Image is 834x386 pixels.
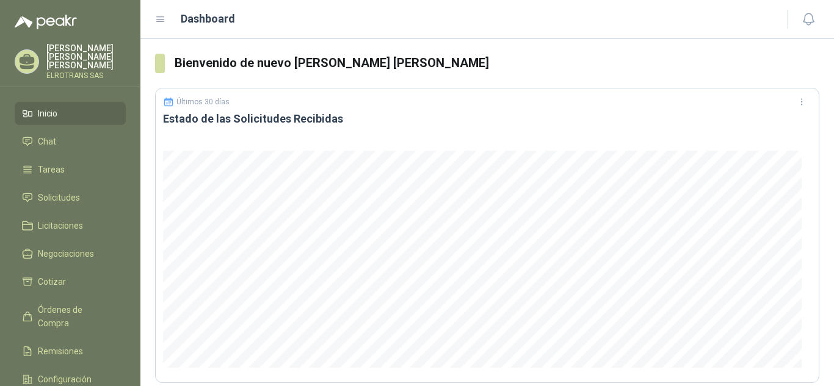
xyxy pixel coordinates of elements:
a: Inicio [15,102,126,125]
span: Solicitudes [38,191,80,204]
a: Chat [15,130,126,153]
h1: Dashboard [181,10,235,27]
span: Cotizar [38,275,66,288]
h3: Estado de las Solicitudes Recibidas [163,112,811,126]
a: Remisiones [15,340,126,363]
a: Cotizar [15,270,126,293]
a: Tareas [15,158,126,181]
span: Negociaciones [38,247,94,260]
a: Solicitudes [15,186,126,209]
p: Últimos 30 días [176,98,230,106]
h3: Bienvenido de nuevo [PERSON_NAME] [PERSON_NAME] [175,54,819,73]
p: [PERSON_NAME] [PERSON_NAME] [PERSON_NAME] [46,44,126,70]
span: Inicio [38,107,57,120]
a: Órdenes de Compra [15,298,126,335]
p: ELROTRANS SAS [46,72,126,79]
span: Remisiones [38,345,83,358]
span: Tareas [38,163,65,176]
img: Logo peakr [15,15,77,29]
span: Chat [38,135,56,148]
span: Configuración [38,373,92,386]
span: Órdenes de Compra [38,303,114,330]
a: Licitaciones [15,214,126,237]
span: Licitaciones [38,219,83,232]
a: Negociaciones [15,242,126,265]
